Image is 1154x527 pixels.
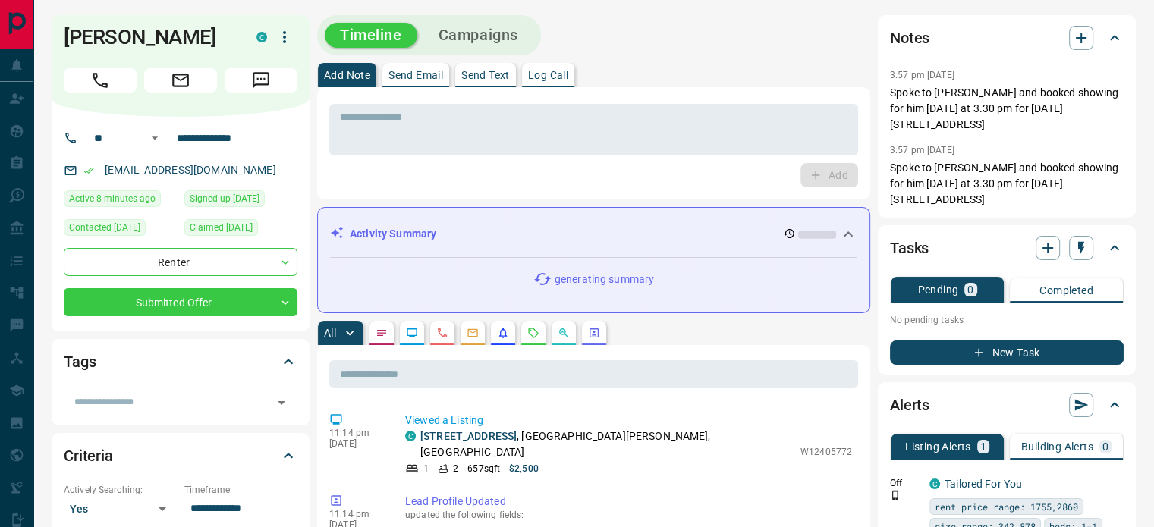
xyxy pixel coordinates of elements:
[405,494,852,510] p: Lead Profile Updated
[64,68,137,93] span: Call
[64,219,177,240] div: Tue Oct 07 2025
[555,271,654,287] p: generating summary
[184,190,297,212] div: Tue Oct 07 2025
[420,430,517,442] a: [STREET_ADDRESS]
[271,392,292,413] button: Open
[64,483,177,497] p: Actively Searching:
[64,343,297,380] div: Tags
[83,165,94,176] svg: Email Verified
[1102,441,1108,452] p: 0
[329,509,382,519] p: 11:14 pm
[467,327,479,339] svg: Emails
[420,428,793,460] p: , [GEOGRAPHIC_DATA][PERSON_NAME], [GEOGRAPHIC_DATA]
[945,478,1022,490] a: Tailored For You
[467,462,500,475] p: 657 sqft
[453,462,458,475] p: 2
[935,499,1078,514] span: rent price range: 1755,2860
[890,309,1124,331] p: No pending tasks
[190,191,259,206] span: Signed up [DATE]
[527,327,539,339] svg: Requests
[980,441,986,452] p: 1
[64,444,113,468] h2: Criteria
[405,413,852,428] p: Viewed a Listing
[890,340,1124,365] button: New Task
[890,476,920,490] p: Off
[890,145,954,155] p: 3:57 pm [DATE]
[406,327,418,339] svg: Lead Browsing Activity
[890,26,929,50] h2: Notes
[405,431,416,441] div: condos.ca
[69,191,156,206] span: Active 8 minutes ago
[890,230,1124,266] div: Tasks
[461,70,510,80] p: Send Text
[405,510,852,520] p: updated the following fields:
[917,284,958,295] p: Pending
[528,70,568,80] p: Log Call
[64,248,297,276] div: Renter
[558,327,570,339] svg: Opportunities
[890,70,954,80] p: 3:57 pm [DATE]
[967,284,973,295] p: 0
[890,160,1124,208] p: Spoke to [PERSON_NAME] and booked showing for him [DATE] at 3.30 pm for [DATE][STREET_ADDRESS]
[184,483,297,497] p: Timeframe:
[64,497,177,521] div: Yes
[1021,441,1093,452] p: Building Alerts
[905,441,971,452] p: Listing Alerts
[324,328,336,338] p: All
[929,478,940,489] div: condos.ca
[190,220,253,235] span: Claimed [DATE]
[225,68,297,93] span: Message
[64,25,234,49] h1: [PERSON_NAME]
[890,236,929,260] h2: Tasks
[376,327,388,339] svg: Notes
[1039,285,1093,296] p: Completed
[64,438,297,474] div: Criteria
[890,393,929,417] h2: Alerts
[388,70,443,80] p: Send Email
[423,23,533,48] button: Campaigns
[144,68,217,93] span: Email
[890,387,1124,423] div: Alerts
[329,428,382,438] p: 11:14 pm
[325,23,417,48] button: Timeline
[330,220,857,248] div: Activity Summary
[497,327,509,339] svg: Listing Alerts
[146,129,164,147] button: Open
[69,220,140,235] span: Contacted [DATE]
[350,226,436,242] p: Activity Summary
[436,327,448,339] svg: Calls
[329,438,382,449] p: [DATE]
[423,462,429,475] p: 1
[588,327,600,339] svg: Agent Actions
[256,32,267,42] div: condos.ca
[890,85,1124,133] p: Spoke to [PERSON_NAME] and booked showing for him [DATE] at 3.30 pm for [DATE][STREET_ADDRESS]
[64,288,297,316] div: Submitted Offer
[324,70,370,80] p: Add Note
[509,462,539,475] p: $2,500
[64,190,177,212] div: Sun Oct 12 2025
[800,445,852,459] p: W12405772
[890,490,901,500] svg: Push Notification Only
[184,219,297,240] div: Tue Oct 07 2025
[105,164,276,176] a: [EMAIL_ADDRESS][DOMAIN_NAME]
[64,350,96,374] h2: Tags
[890,20,1124,56] div: Notes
